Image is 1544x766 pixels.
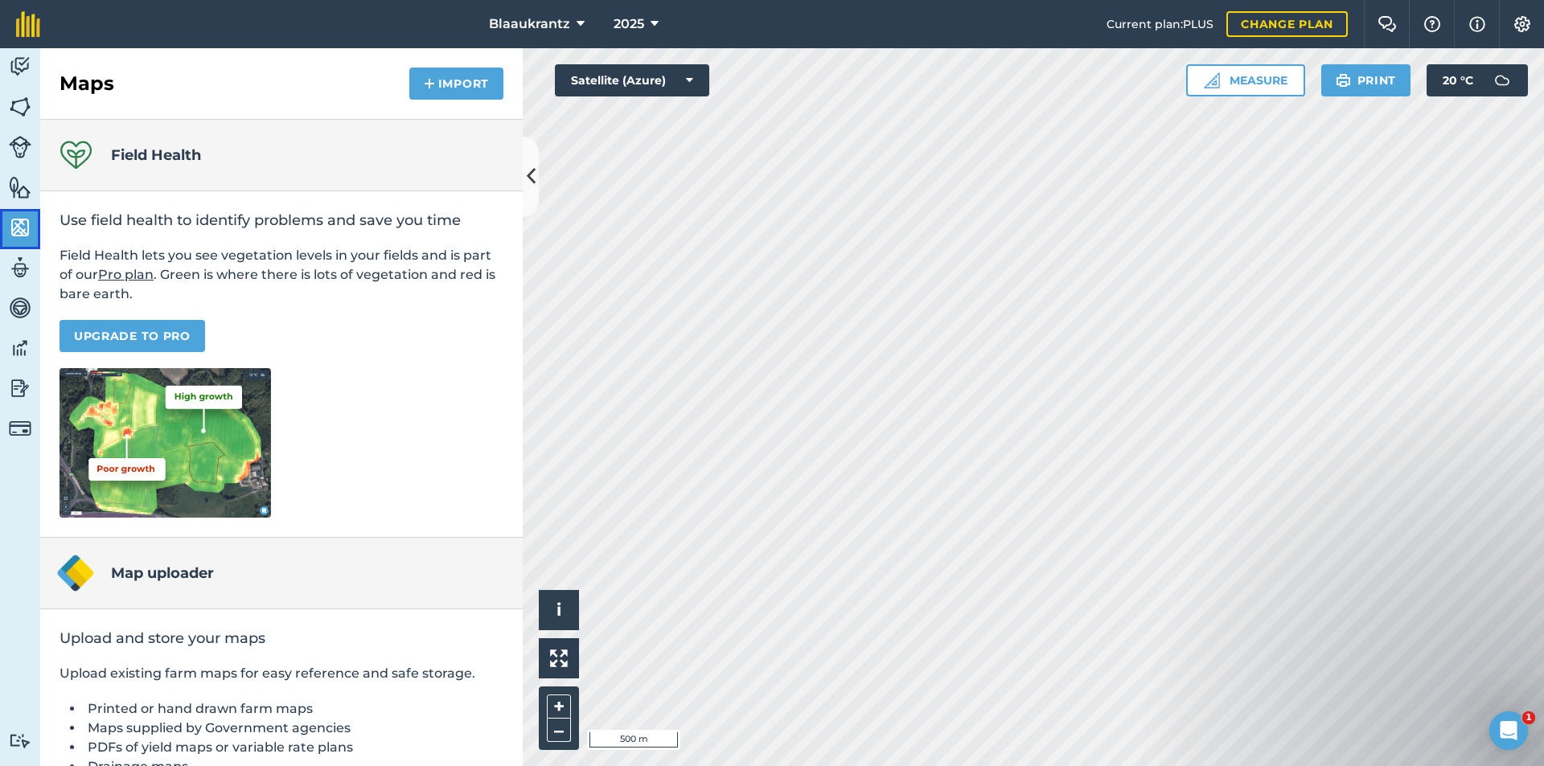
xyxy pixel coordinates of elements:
[9,336,31,360] img: svg+xml;base64,PD94bWwgdmVyc2lvbj0iMS4wIiBlbmNvZGluZz0idXRmLTgiPz4KPCEtLSBHZW5lcmF0b3I6IEFkb2JlIE...
[555,64,709,96] button: Satellite (Azure)
[1489,711,1528,750] iframe: Intercom live chat
[1423,16,1442,32] img: A question mark icon
[9,417,31,440] img: svg+xml;base64,PD94bWwgdmVyc2lvbj0iMS4wIiBlbmNvZGluZz0idXRmLTgiPz4KPCEtLSBHZW5lcmF0b3I6IEFkb2JlIE...
[1107,15,1213,33] span: Current plan : PLUS
[60,246,503,304] p: Field Health lets you see vegetation levels in your fields and is part of our . Green is where th...
[489,14,570,34] span: Blaaukrantz
[1336,71,1351,90] img: svg+xml;base64,PHN2ZyB4bWxucz0iaHR0cDovL3d3dy53My5vcmcvMjAwMC9zdmciIHdpZHRoPSIxOSIgaGVpZ2h0PSIyNC...
[614,14,644,34] span: 2025
[16,11,40,37] img: fieldmargin Logo
[60,71,114,96] h2: Maps
[111,144,201,166] h4: Field Health
[9,215,31,240] img: svg+xml;base64,PHN2ZyB4bWxucz0iaHR0cDovL3d3dy53My5vcmcvMjAwMC9zdmciIHdpZHRoPSI1NiIgaGVpZ2h0PSI2MC...
[1186,64,1305,96] button: Measure
[1378,16,1397,32] img: Two speech bubbles overlapping with the left bubble in the forefront
[9,256,31,280] img: svg+xml;base64,PD94bWwgdmVyc2lvbj0iMS4wIiBlbmNvZGluZz0idXRmLTgiPz4KPCEtLSBHZW5lcmF0b3I6IEFkb2JlIE...
[84,719,503,738] li: Maps supplied by Government agencies
[9,175,31,199] img: svg+xml;base64,PHN2ZyB4bWxucz0iaHR0cDovL3d3dy53My5vcmcvMjAwMC9zdmciIHdpZHRoPSI1NiIgaGVpZ2h0PSI2MC...
[1486,64,1518,96] img: svg+xml;base64,PD94bWwgdmVyc2lvbj0iMS4wIiBlbmNvZGluZz0idXRmLTgiPz4KPCEtLSBHZW5lcmF0b3I6IEFkb2JlIE...
[424,74,435,93] img: svg+xml;base64,PHN2ZyB4bWxucz0iaHR0cDovL3d3dy53My5vcmcvMjAwMC9zdmciIHdpZHRoPSIxNCIgaGVpZ2h0PSIyNC...
[9,733,31,748] img: svg+xml;base64,PD94bWwgdmVyc2lvbj0iMS4wIiBlbmNvZGluZz0idXRmLTgiPz4KPCEtLSBHZW5lcmF0b3I6IEFkb2JlIE...
[1321,64,1411,96] button: Print
[84,699,503,719] li: Printed or hand drawn farm maps
[9,95,31,119] img: svg+xml;base64,PHN2ZyB4bWxucz0iaHR0cDovL3d3dy53My5vcmcvMjAwMC9zdmciIHdpZHRoPSI1NiIgaGVpZ2h0PSI2MC...
[1469,14,1485,34] img: svg+xml;base64,PHN2ZyB4bWxucz0iaHR0cDovL3d3dy53My5vcmcvMjAwMC9zdmciIHdpZHRoPSIxNyIgaGVpZ2h0PSIxNy...
[60,664,503,683] p: Upload existing farm maps for easy reference and safe storage.
[60,320,205,352] a: Upgrade to Pro
[56,554,95,592] img: Map uploader logo
[60,211,503,230] h2: Use field health to identify problems and save you time
[1443,64,1473,96] span: 20 ° C
[539,590,579,630] button: i
[409,68,503,100] button: Import
[60,629,503,648] h2: Upload and store your maps
[547,694,571,719] button: +
[556,600,561,620] span: i
[1204,72,1220,88] img: Ruler icon
[1513,16,1532,32] img: A cog icon
[1522,711,1535,724] span: 1
[547,719,571,742] button: –
[98,267,154,282] a: Pro plan
[9,296,31,320] img: svg+xml;base64,PD94bWwgdmVyc2lvbj0iMS4wIiBlbmNvZGluZz0idXRmLTgiPz4KPCEtLSBHZW5lcmF0b3I6IEFkb2JlIE...
[550,649,568,667] img: Four arrows, one pointing top left, one top right, one bottom right and the last bottom left
[9,376,31,400] img: svg+xml;base64,PD94bWwgdmVyc2lvbj0iMS4wIiBlbmNvZGluZz0idXRmLTgiPz4KPCEtLSBHZW5lcmF0b3I6IEFkb2JlIE...
[9,136,31,158] img: svg+xml;base64,PD94bWwgdmVyc2lvbj0iMS4wIiBlbmNvZGluZz0idXRmLTgiPz4KPCEtLSBHZW5lcmF0b3I6IEFkb2JlIE...
[84,738,503,757] li: PDFs of yield maps or variable rate plans
[9,55,31,79] img: svg+xml;base64,PD94bWwgdmVyc2lvbj0iMS4wIiBlbmNvZGluZz0idXRmLTgiPz4KPCEtLSBHZW5lcmF0b3I6IEFkb2JlIE...
[1427,64,1528,96] button: 20 °C
[111,562,214,584] h4: Map uploader
[1226,11,1348,37] a: Change plan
